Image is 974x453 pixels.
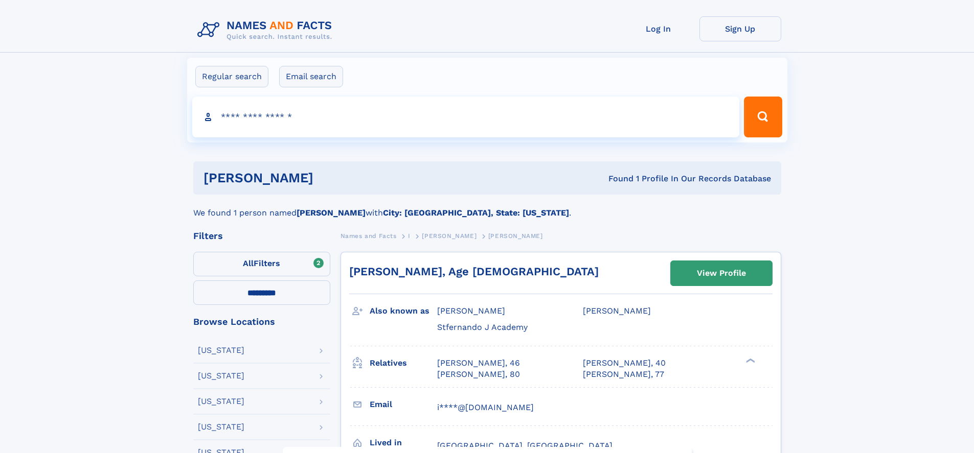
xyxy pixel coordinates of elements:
a: Sign Up [699,16,781,41]
a: [PERSON_NAME], 40 [583,357,666,369]
a: I [408,229,411,242]
h3: Also known as [370,302,437,320]
h3: Relatives [370,354,437,372]
div: [US_STATE] [198,346,244,354]
h3: Lived in [370,434,437,451]
a: Log In [618,16,699,41]
div: Browse Locations [193,317,330,326]
label: Email search [279,66,343,87]
div: View Profile [697,261,746,285]
div: [US_STATE] [198,397,244,406]
label: Filters [193,252,330,276]
a: [PERSON_NAME], 77 [583,369,664,380]
input: search input [192,97,740,137]
h1: [PERSON_NAME] [203,172,461,184]
div: Filters [193,231,330,241]
a: View Profile [671,261,772,285]
b: [PERSON_NAME] [297,208,366,218]
span: Stfernando J Academy [437,322,528,332]
a: [PERSON_NAME] [422,229,477,242]
span: All [243,258,254,268]
div: Found 1 Profile In Our Records Database [461,173,771,184]
div: [US_STATE] [198,372,244,380]
label: Regular search [195,66,268,87]
span: [PERSON_NAME] [422,232,477,240]
span: [PERSON_NAME] [488,232,543,240]
button: Search Button [744,97,782,137]
div: We found 1 person named with . [193,195,781,219]
a: [PERSON_NAME], 80 [437,369,520,380]
a: [PERSON_NAME], Age [DEMOGRAPHIC_DATA] [349,265,599,278]
a: [PERSON_NAME], 46 [437,357,520,369]
span: [PERSON_NAME] [583,306,651,316]
img: Logo Names and Facts [193,16,341,44]
h3: Email [370,396,437,413]
span: [PERSON_NAME] [437,306,505,316]
span: [GEOGRAPHIC_DATA], [GEOGRAPHIC_DATA] [437,441,613,450]
div: [US_STATE] [198,423,244,431]
span: I [408,232,411,240]
div: ❯ [743,357,756,364]
a: Names and Facts [341,229,397,242]
b: City: [GEOGRAPHIC_DATA], State: [US_STATE] [383,208,569,218]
